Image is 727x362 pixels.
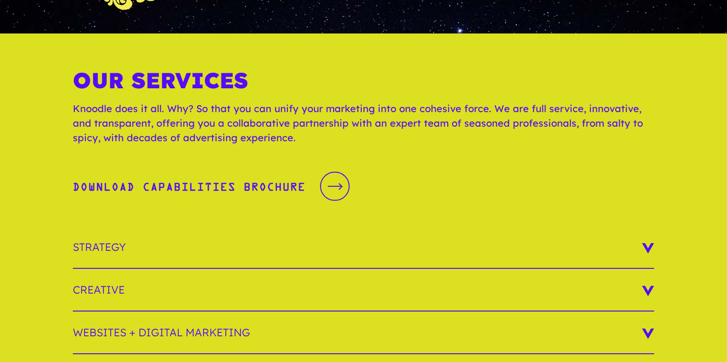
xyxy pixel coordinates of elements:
[73,269,655,312] h3: Creative
[73,226,655,269] h3: Strategy
[73,312,655,354] h3: Websites + Digital Marketing
[73,101,655,155] p: Knoodle does it all. Why? So that you can unify your marketing into one cohesive force. We are fu...
[73,170,350,203] a: Download Capabilities BrochureDownload Capabilities Brochure
[73,67,655,101] h1: Our Services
